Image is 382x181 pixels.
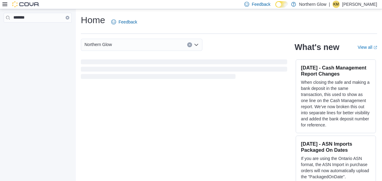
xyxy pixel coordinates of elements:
button: Clear input [187,42,192,47]
span: Feedback [119,19,137,25]
nav: Complex example [4,24,72,38]
a: View allExternal link [358,45,377,50]
p: | [329,1,330,8]
input: Dark Mode [275,1,288,8]
h3: [DATE] - ASN Imports Packaged On Dates [301,141,371,153]
button: Clear input [66,16,69,20]
div: Krista Maitland [332,1,340,8]
span: KM [333,1,339,8]
p: If you are using the Ontario ASN format, the ASN Import in purchase orders will now automatically... [301,155,371,180]
p: [PERSON_NAME] [342,1,377,8]
span: Feedback [252,1,270,7]
h3: [DATE] - Cash Management Report Changes [301,65,371,77]
h2: What's new [294,42,339,52]
p: When closing the safe and making a bank deposit in the same transaction, this used to show as one... [301,79,371,128]
span: Loading [81,61,287,80]
p: Northern Glow [299,1,326,8]
a: Feedback [109,16,139,28]
button: Open list of options [194,42,199,47]
img: Cova [12,1,40,7]
svg: External link [373,46,377,49]
h1: Home [81,14,105,26]
span: Northern Glow [84,41,112,48]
